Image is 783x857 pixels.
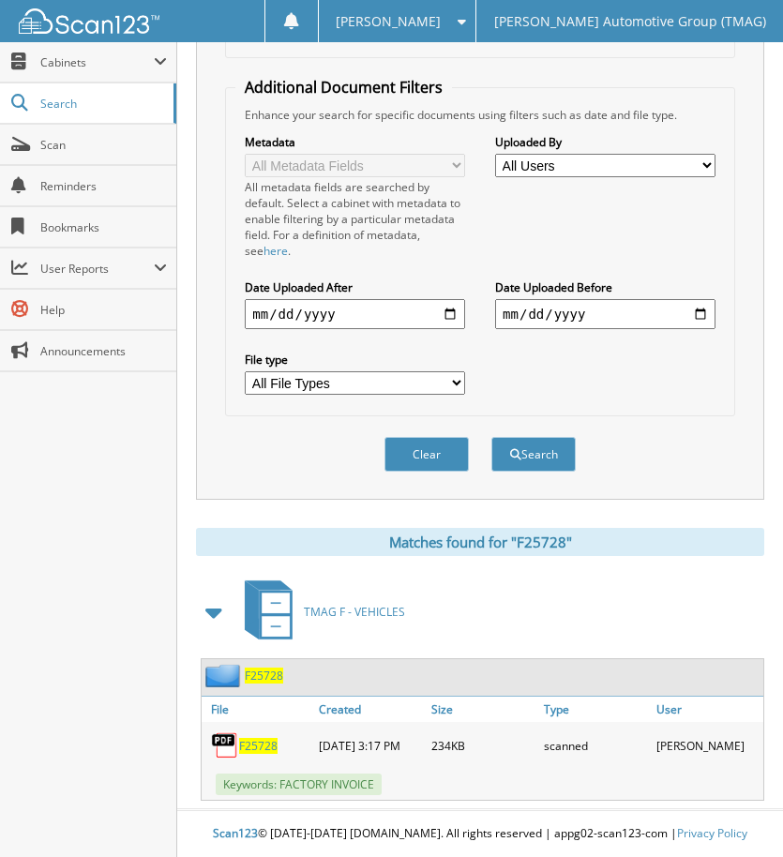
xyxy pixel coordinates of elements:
input: end [495,299,715,329]
img: scan123-logo-white.svg [19,8,159,34]
div: All metadata fields are searched by default. Select a cabinet with metadata to enable filtering b... [245,179,465,259]
input: start [245,299,465,329]
div: Enhance your search for specific documents using filters such as date and file type. [235,107,724,123]
a: File [202,697,314,722]
div: scanned [539,727,652,764]
span: Announcements [40,343,167,359]
span: Search [40,96,164,112]
div: [PERSON_NAME] [652,727,764,764]
a: TMAG F - VEHICLES [233,575,405,649]
img: PDF.png [211,731,239,759]
a: Type [539,697,652,722]
span: User Reports [40,261,154,277]
label: Date Uploaded Before [495,279,715,295]
div: [DATE] 3:17 PM [314,727,427,764]
a: Created [314,697,427,722]
a: Size [427,697,539,722]
span: Bookmarks [40,219,167,235]
label: File type [245,352,465,368]
a: here [264,243,288,259]
label: Metadata [245,134,465,150]
legend: Additional Document Filters [235,77,452,98]
span: Help [40,302,167,318]
label: Date Uploaded After [245,279,465,295]
a: F25728 [239,738,278,754]
span: TMAG F - VEHICLES [304,604,405,620]
button: Clear [384,437,469,472]
span: [PERSON_NAME] [336,16,441,27]
div: 234KB [427,727,539,764]
label: Uploaded By [495,134,715,150]
span: Scan123 [213,825,258,841]
span: Keywords: FACTORY INVOICE [216,774,382,795]
div: Matches found for "F25728" [196,528,764,556]
span: Cabinets [40,54,154,70]
a: Privacy Policy [677,825,747,841]
a: F25728 [245,668,283,684]
a: User [652,697,764,722]
span: Reminders [40,178,167,194]
div: © [DATE]-[DATE] [DOMAIN_NAME]. All rights reserved | appg02-scan123-com | [177,811,783,857]
iframe: Chat Widget [689,767,783,857]
span: [PERSON_NAME] Automotive Group (TMAG) [494,16,766,27]
img: folder2.png [205,664,245,687]
button: Search [491,437,576,472]
span: Scan [40,137,167,153]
